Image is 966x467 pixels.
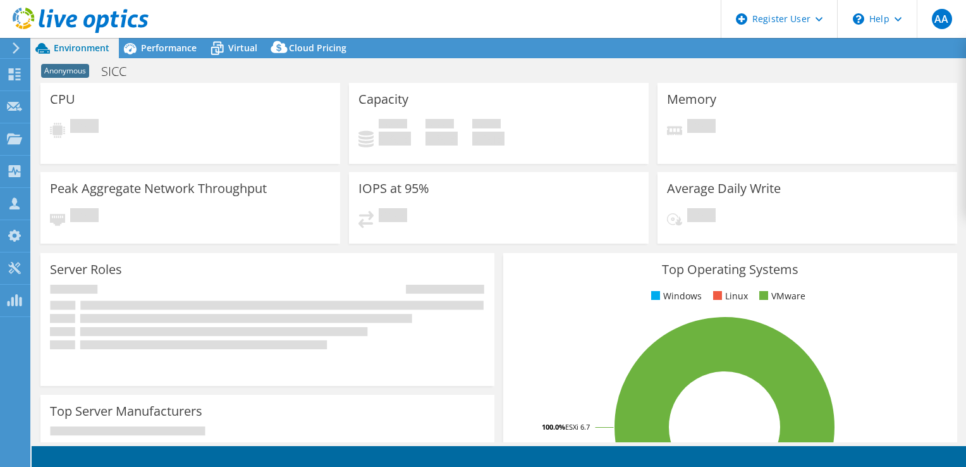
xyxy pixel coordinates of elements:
[710,289,748,303] li: Linux
[95,65,146,78] h1: SICC
[687,208,716,225] span: Pending
[648,289,702,303] li: Windows
[667,182,781,196] h3: Average Daily Write
[379,208,407,225] span: Pending
[50,263,122,277] h3: Server Roles
[667,92,716,106] h3: Memory
[472,132,504,146] h4: 0 GiB
[687,119,716,136] span: Pending
[425,119,454,132] span: Free
[50,404,202,418] h3: Top Server Manufacturers
[853,13,864,25] svg: \n
[289,42,346,54] span: Cloud Pricing
[379,132,411,146] h4: 0 GiB
[932,9,952,29] span: AA
[228,42,257,54] span: Virtual
[565,422,590,432] tspan: ESXi 6.7
[141,42,197,54] span: Performance
[756,289,805,303] li: VMware
[513,263,948,277] h3: Top Operating Systems
[472,119,501,132] span: Total
[70,119,99,136] span: Pending
[54,42,109,54] span: Environment
[50,92,75,106] h3: CPU
[358,92,408,106] h3: Capacity
[41,64,89,78] span: Anonymous
[379,119,407,132] span: Used
[542,422,565,432] tspan: 100.0%
[358,182,429,196] h3: IOPS at 95%
[425,132,458,146] h4: 0 GiB
[50,182,267,196] h3: Peak Aggregate Network Throughput
[70,208,99,225] span: Pending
